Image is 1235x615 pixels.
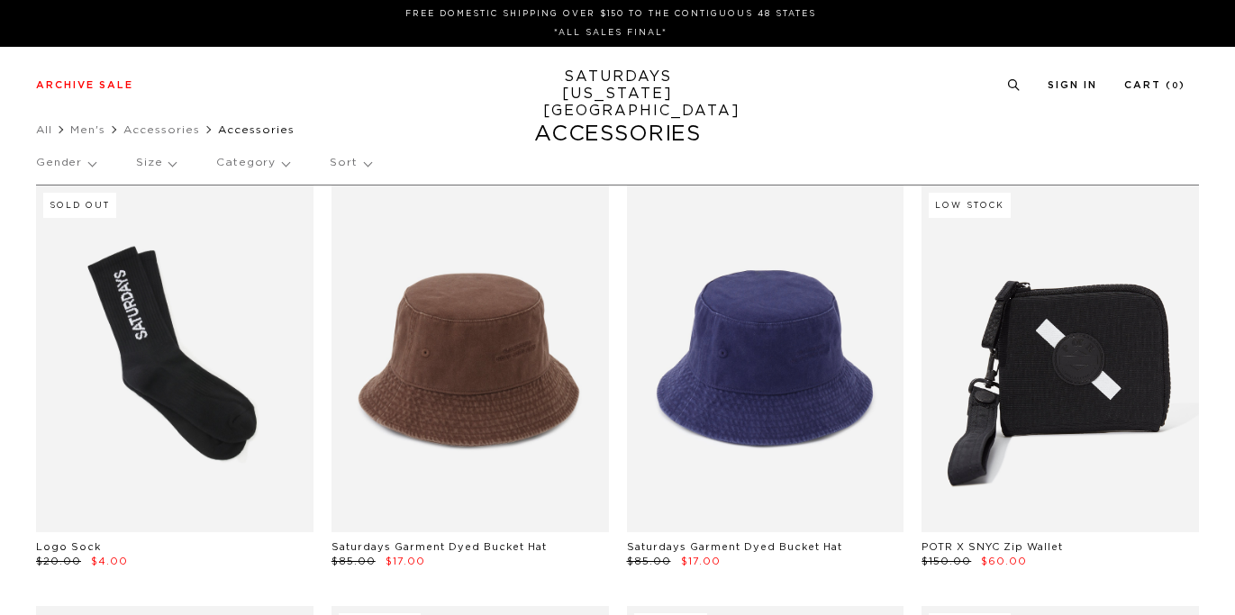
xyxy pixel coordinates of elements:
a: Cart (0) [1124,80,1185,90]
a: POTR X SNYC Zip Wallet [922,542,1063,552]
div: Sold Out [43,193,116,218]
span: $85.00 [627,556,671,566]
small: 0 [1172,82,1179,90]
a: All [36,124,52,135]
p: *ALL SALES FINAL* [43,26,1178,40]
a: Men's [70,124,105,135]
span: Accessories [218,124,295,135]
p: Size [136,142,176,184]
p: Category [216,142,289,184]
p: Gender [36,142,95,184]
span: $17.00 [681,556,721,566]
p: Sort [330,142,370,184]
span: $60.00 [981,556,1027,566]
a: Saturdays Garment Dyed Bucket Hat [627,542,842,552]
a: Accessories [123,124,200,135]
span: $17.00 [386,556,425,566]
a: Saturdays Garment Dyed Bucket Hat [331,542,547,552]
a: Archive Sale [36,80,133,90]
a: Logo Sock [36,542,101,552]
span: $85.00 [331,556,376,566]
span: $150.00 [922,556,971,566]
a: Sign In [1048,80,1097,90]
span: $4.00 [91,556,128,566]
a: SATURDAYS[US_STATE][GEOGRAPHIC_DATA] [543,68,692,120]
p: FREE DOMESTIC SHIPPING OVER $150 TO THE CONTIGUOUS 48 STATES [43,7,1178,21]
span: $20.00 [36,556,81,566]
div: Low Stock [929,193,1011,218]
